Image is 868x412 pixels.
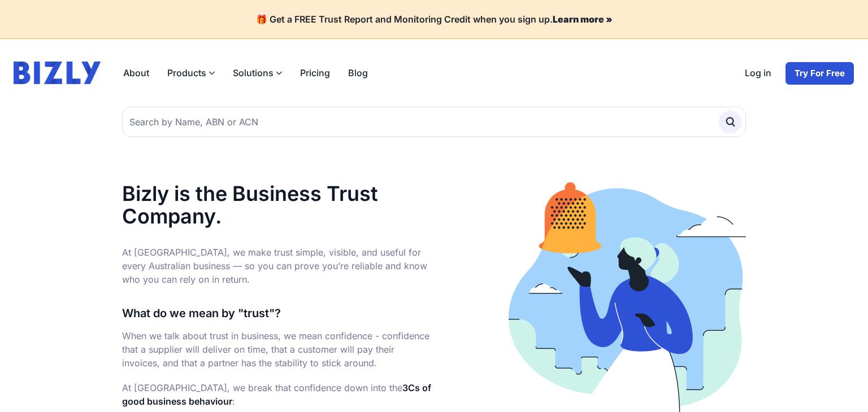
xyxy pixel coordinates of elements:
a: Log in [736,62,780,85]
a: Try For Free [785,62,854,85]
p: At [GEOGRAPHIC_DATA], we break that confidence down into the : [122,381,434,408]
a: Pricing [291,62,339,84]
a: Blog [339,62,377,84]
a: Learn more » [553,14,613,25]
h3: What do we mean by "trust"? [122,304,434,322]
p: At [GEOGRAPHIC_DATA], we make trust simple, visible, and useful for every Australian business — s... [122,246,434,286]
label: Solutions [224,62,291,84]
label: Products [158,62,224,84]
strong: 3Cs of good business behaviour [122,382,431,407]
input: Search by Name, ABN or ACN [122,107,746,137]
h1: Bizly is the Business Trust Company. [122,182,434,227]
img: bizly_logo.svg [14,62,101,84]
p: When we talk about trust in business, we mean confidence - confidence that a supplier will delive... [122,329,434,370]
h4: 🎁 Get a FREE Trust Report and Monitoring Credit when you sign up. [14,14,854,25]
a: About [114,62,158,84]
